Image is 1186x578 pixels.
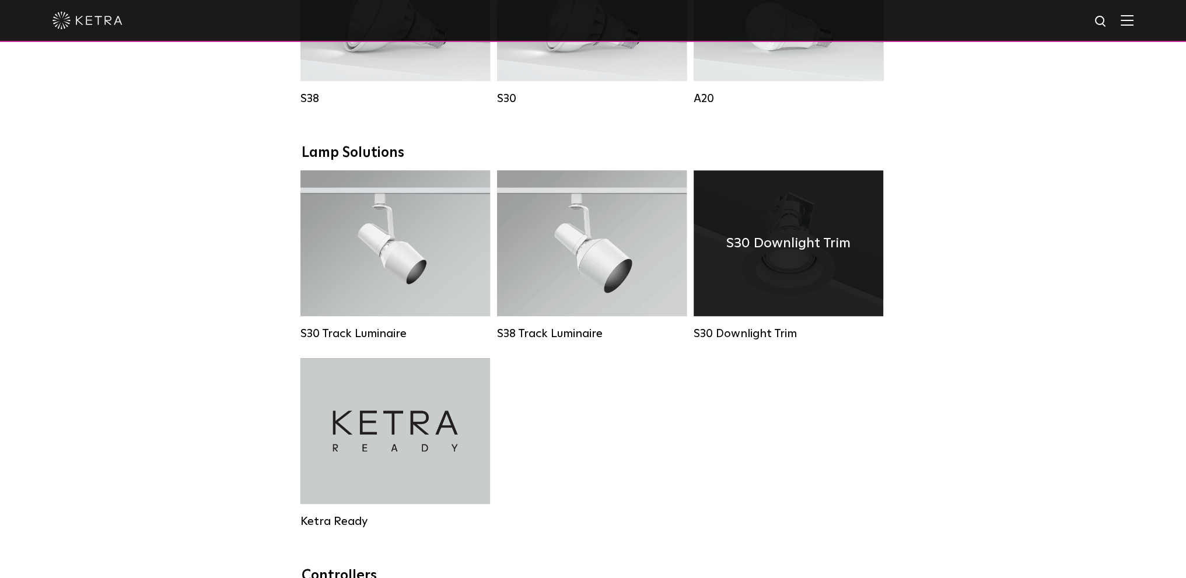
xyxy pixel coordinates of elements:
div: S30 [497,92,687,106]
img: search icon [1094,15,1108,29]
div: Ketra Ready [300,514,490,528]
img: ketra-logo-2019-white [53,12,123,29]
div: Lamp Solutions [302,145,885,162]
div: S38 [300,92,490,106]
h4: S30 Downlight Trim [726,232,851,254]
div: S38 Track Luminaire [497,327,687,341]
div: S30 Downlight Trim [694,327,883,341]
a: S38 Track Luminaire Lumen Output:1100Colors:White / BlackBeam Angles:10° / 25° / 40° / 60°Wattage... [497,170,687,341]
div: S30 Track Luminaire [300,327,490,341]
div: A20 [694,92,883,106]
img: Hamburger%20Nav.svg [1121,15,1133,26]
a: S30 Downlight Trim S30 Downlight Trim [694,170,883,341]
a: Ketra Ready Ketra Ready [300,358,490,528]
a: S30 Track Luminaire Lumen Output:1100Colors:White / BlackBeam Angles:15° / 25° / 40° / 60° / 90°W... [300,170,490,341]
